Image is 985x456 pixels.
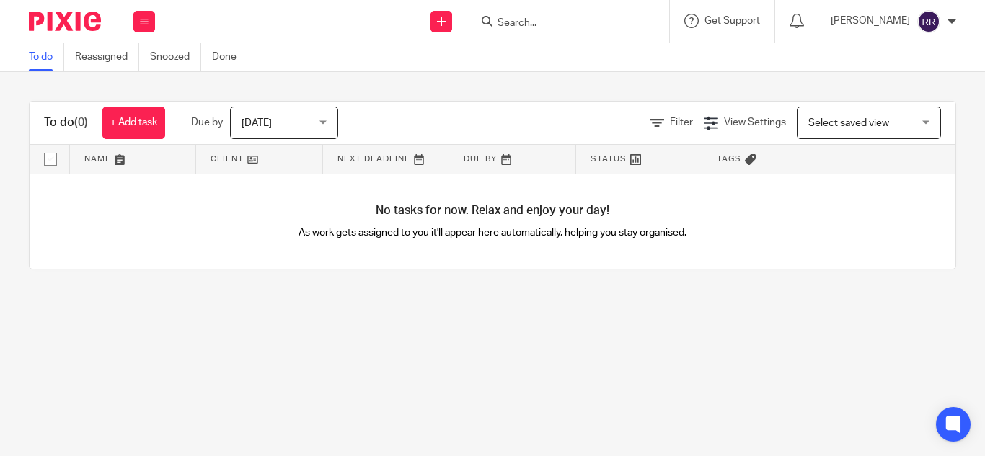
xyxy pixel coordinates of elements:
span: Get Support [704,16,760,26]
span: Filter [670,117,693,128]
img: svg%3E [917,10,940,33]
span: [DATE] [242,118,272,128]
span: View Settings [724,117,786,128]
p: As work gets assigned to you it'll appear here automatically, helping you stay organised. [261,225,724,240]
a: Done [212,43,247,71]
a: To do [29,43,64,71]
p: [PERSON_NAME] [831,14,910,28]
h1: To do [44,115,88,130]
a: Snoozed [150,43,201,71]
input: Search [496,17,626,30]
span: (0) [74,117,88,128]
img: Pixie [29,12,101,31]
a: + Add task [102,107,165,139]
a: Reassigned [75,43,139,71]
span: Select saved view [808,118,889,128]
p: Due by [191,115,223,130]
span: Tags [717,155,741,163]
h4: No tasks for now. Relax and enjoy your day! [30,203,955,218]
